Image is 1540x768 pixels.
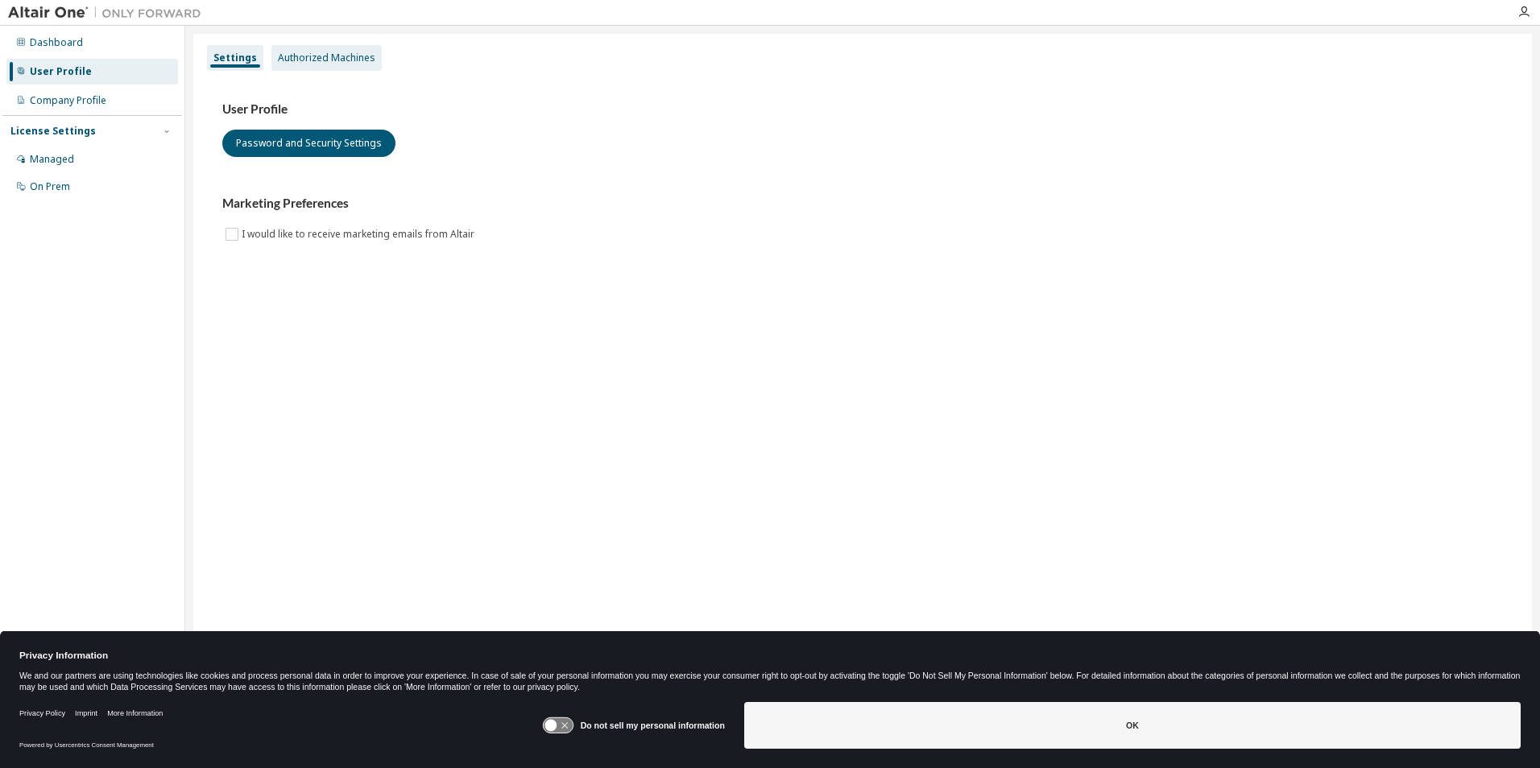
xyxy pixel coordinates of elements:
div: User Profile [30,65,92,78]
button: Password and Security Settings [222,130,395,157]
div: Authorized Machines [278,52,375,64]
div: Company Profile [30,94,106,107]
div: On Prem [30,180,70,193]
div: Settings [213,52,257,64]
div: Managed [30,153,74,166]
img: Altair One [8,5,209,21]
h3: User Profile [222,101,1503,118]
div: License Settings [10,125,96,138]
div: Dashboard [30,36,83,49]
label: I would like to receive marketing emails from Altair [242,225,478,244]
h3: Marketing Preferences [222,196,1503,212]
